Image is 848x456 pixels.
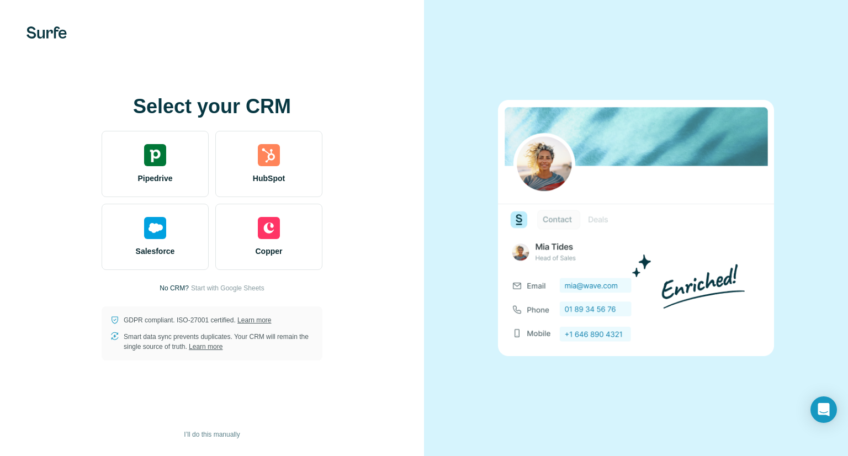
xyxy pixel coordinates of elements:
a: Learn more [189,343,222,351]
span: I’ll do this manually [184,430,240,439]
img: salesforce's logo [144,217,166,239]
span: Pipedrive [137,173,172,184]
img: none image [498,100,774,356]
a: Learn more [237,316,271,324]
h1: Select your CRM [102,96,322,118]
p: Smart data sync prevents duplicates. Your CRM will remain the single source of truth. [124,332,314,352]
img: hubspot's logo [258,144,280,166]
span: HubSpot [253,173,285,184]
img: copper's logo [258,217,280,239]
p: No CRM? [160,283,189,293]
span: Copper [256,246,283,257]
img: pipedrive's logo [144,144,166,166]
img: Surfe's logo [26,26,67,39]
p: GDPR compliant. ISO-27001 certified. [124,315,271,325]
button: I’ll do this manually [176,426,247,443]
div: Open Intercom Messenger [810,396,837,423]
span: Salesforce [136,246,175,257]
button: Start with Google Sheets [191,283,264,293]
